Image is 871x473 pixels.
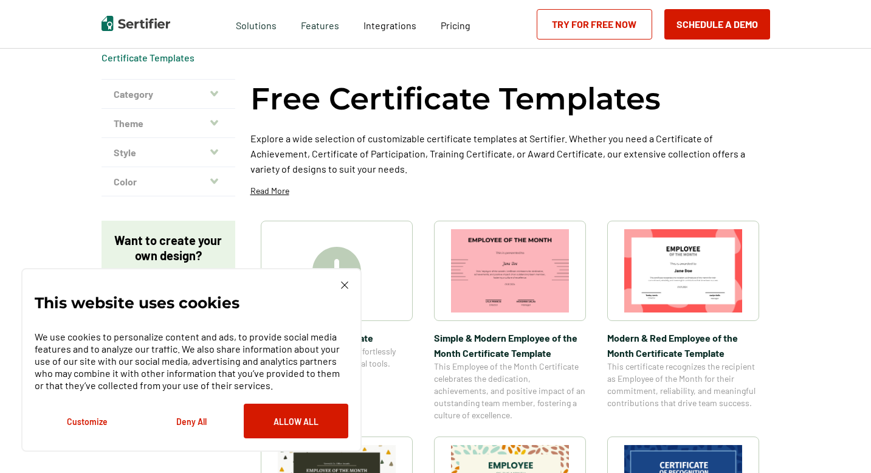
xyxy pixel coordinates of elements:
span: Integrations [363,19,416,31]
span: Pricing [441,19,470,31]
span: Features [301,16,339,32]
button: Theme [102,109,235,138]
button: Category [102,80,235,109]
button: Color [102,167,235,196]
img: Create A Blank Certificate [312,247,361,295]
a: Pricing [441,16,470,32]
img: Simple & Modern Employee of the Month Certificate Template [451,229,569,312]
button: Style [102,138,235,167]
a: Integrations [363,16,416,32]
p: Want to create your own design? [114,233,223,263]
img: Sertifier | Digital Credentialing Platform [102,16,170,31]
p: We use cookies to personalize content and ads, to provide social media features and to analyze ou... [35,331,348,392]
a: Try for Free Now [537,9,652,40]
p: This website uses cookies [35,297,239,309]
span: Certificate Templates [102,52,195,64]
span: Simple & Modern Employee of the Month Certificate Template [434,330,586,361]
button: Deny All [139,404,244,438]
img: Cookie Popup Close [341,281,348,289]
span: Solutions [236,16,277,32]
div: Breadcrumb [102,52,195,64]
button: Allow All [244,404,348,438]
h1: Free Certificate Templates [250,79,661,119]
button: Customize [35,404,139,438]
a: Certificate Templates [102,52,195,63]
p: Read More [250,185,289,197]
span: This certificate recognizes the recipient as Employee of the Month for their commitment, reliabil... [607,361,759,409]
iframe: Chat Widget [810,415,871,473]
a: Modern & Red Employee of the Month Certificate TemplateModern & Red Employee of the Month Certifi... [607,221,759,421]
img: Modern & Red Employee of the Month Certificate Template [624,229,742,312]
button: Schedule a Demo [664,9,770,40]
p: Explore a wide selection of customizable certificate templates at Sertifier. Whether you need a C... [250,131,770,176]
span: This Employee of the Month Certificate celebrates the dedication, achievements, and positive impa... [434,361,586,421]
a: Simple & Modern Employee of the Month Certificate TemplateSimple & Modern Employee of the Month C... [434,221,586,421]
span: Modern & Red Employee of the Month Certificate Template [607,330,759,361]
